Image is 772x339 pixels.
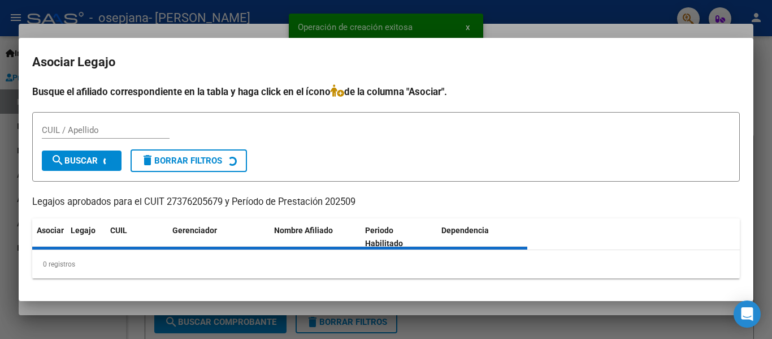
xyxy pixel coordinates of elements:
span: Periodo Habilitado [365,226,403,248]
span: Legajo [71,226,96,235]
span: Nombre Afiliado [274,226,333,235]
p: Legajos aprobados para el CUIT 27376205679 y Período de Prestación 202509 [32,195,740,209]
button: Borrar Filtros [131,149,247,172]
span: Borrar Filtros [141,156,222,166]
mat-icon: delete [141,153,154,167]
datatable-header-cell: Legajo [66,218,106,256]
span: Gerenciador [172,226,217,235]
datatable-header-cell: Periodo Habilitado [361,218,437,256]
datatable-header-cell: CUIL [106,218,168,256]
datatable-header-cell: Asociar [32,218,66,256]
span: Dependencia [441,226,489,235]
div: 0 registros [32,250,740,278]
span: Asociar [37,226,64,235]
mat-icon: search [51,153,64,167]
h2: Asociar Legajo [32,52,740,73]
datatable-header-cell: Nombre Afiliado [270,218,361,256]
datatable-header-cell: Dependencia [437,218,528,256]
span: CUIL [110,226,127,235]
h4: Busque el afiliado correspondiente en la tabla y haga click en el ícono de la columna "Asociar". [32,84,740,99]
button: Buscar [42,151,122,171]
datatable-header-cell: Gerenciador [168,218,270,256]
span: Buscar [51,156,98,166]
div: Open Intercom Messenger [734,301,761,328]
